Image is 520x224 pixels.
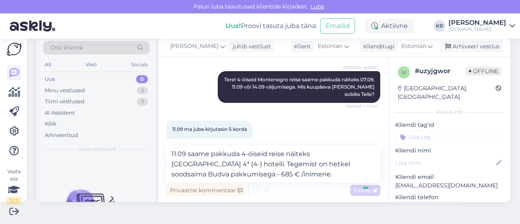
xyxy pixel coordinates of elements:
[360,42,394,51] div: Klienditugi
[401,42,426,51] span: Estonian
[45,120,56,128] div: Kõik
[6,168,21,204] div: Vaata siia
[434,20,445,32] div: KR
[398,84,496,101] div: [GEOGRAPHIC_DATA], [GEOGRAPHIC_DATA]
[130,59,149,70] div: Socials
[45,109,75,117] div: AI Assistent
[448,26,506,33] div: [DOMAIN_NAME]
[225,22,241,30] b: Uus!
[45,87,85,95] div: Minu vestlused
[45,131,78,139] div: Arhiveeritud
[137,98,148,106] div: 3
[346,103,378,109] span: Nähtud ✓ 17:40
[224,76,376,97] span: Tere! 4-öiseid Montenegro reise saame pakkuda näiteks 07.09, 11.09 või 14.09 väljumisega. Mis kuu...
[395,173,504,181] p: Kliendi email
[440,41,503,52] div: Arhiveeri vestlus
[395,121,504,129] p: Kliendi tag'id
[225,21,317,31] div: Proovi tasuta juba täna:
[137,87,148,95] div: 3
[43,59,52,70] div: All
[343,65,378,71] span: [PERSON_NAME]
[6,43,22,56] img: Askly Logo
[320,18,355,34] button: Emailid
[448,20,515,33] a: [PERSON_NAME][DOMAIN_NAME]
[395,109,504,116] div: Kliendi info
[415,66,466,76] div: # uzyjgwor
[167,138,253,152] div: 11.09 I already wrote 5 times
[365,19,414,33] div: Aktiivne
[136,75,148,83] div: 0
[395,193,504,202] p: Kliendi telefon
[230,42,271,51] div: juhib vestlust
[172,126,247,132] span: 11.09 ma juba kirjutasin 5 korda
[78,146,115,153] span: Uued vestlused
[396,159,494,167] input: Lisa nimi
[395,202,461,213] div: Küsi telefoninumbrit
[308,3,327,10] span: Luba
[45,75,55,83] div: Uus
[6,197,21,204] div: 2 / 3
[395,181,504,190] p: [EMAIL_ADDRESS][DOMAIN_NAME]
[402,69,406,75] span: u
[170,42,219,51] span: [PERSON_NAME]
[291,42,311,51] div: Klient
[466,67,501,76] span: Offline
[395,146,504,155] p: Kliendi nimi
[318,42,342,51] span: Estonian
[395,131,504,143] input: Lisa tag
[45,98,84,106] div: Tiimi vestlused
[84,59,98,70] div: Web
[448,20,506,26] div: [PERSON_NAME]
[50,43,83,52] span: Otsi kliente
